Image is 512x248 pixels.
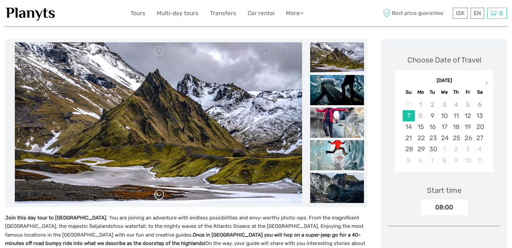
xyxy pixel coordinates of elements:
img: 1453-555b4ac7-172b-4ae9-927d-298d0724a4f4_logo_small.jpg [5,5,56,22]
div: Tu [427,88,438,97]
span: Best price guarantee [381,8,451,19]
span: 0 [498,10,504,16]
div: Choose Tuesday, September 23rd, 2025 [427,132,438,143]
div: Choose Saturday, September 27th, 2025 [474,132,485,143]
div: Choose Friday, September 26th, 2025 [462,132,474,143]
div: Choose Sunday, September 7th, 2025 [403,110,414,121]
div: Choose Friday, October 10th, 2025 [462,155,474,166]
div: Not available Monday, September 8th, 2025 [415,110,427,121]
div: 08:00 [421,200,468,215]
div: Choose Sunday, September 21st, 2025 [403,132,414,143]
a: Transfers [210,8,236,18]
div: EN [471,8,484,19]
p: We're away right now. Please check back later! [9,12,76,17]
div: Choose Friday, October 3rd, 2025 [462,143,474,155]
div: Sa [474,88,485,97]
a: More [286,8,303,18]
div: Not available Monday, September 1st, 2025 [415,99,427,110]
strong: Join this day tour to [GEOGRAPHIC_DATA] [5,215,106,221]
div: Start time [427,185,462,196]
div: Choose Friday, September 12th, 2025 [462,110,474,121]
img: 47766b3ff2534a52b0af9a0e44156c3e_slider_thumbnail.jpeg [310,108,364,138]
div: Choose Sunday, September 28th, 2025 [403,143,414,155]
div: Not available Thursday, September 4th, 2025 [450,99,462,110]
a: Multi-day tours [157,8,198,18]
div: month 2025-09 [397,99,491,166]
img: 26dd7f08354242728785700d33a06f0a_main_slider.jpg [15,42,302,204]
div: Choose Wednesday, October 1st, 2025 [438,143,450,155]
div: Su [403,88,414,97]
div: Choose Monday, September 29th, 2025 [415,143,427,155]
div: Choose Monday, September 15th, 2025 [415,121,427,132]
img: 26dd7f08354242728785700d33a06f0a_slider_thumbnail.jpg [310,42,364,73]
div: Choose Friday, September 19th, 2025 [462,121,474,132]
div: Choose Date of Travel [407,55,481,65]
div: Choose Sunday, October 5th, 2025 [403,155,414,166]
div: [DATE] [395,77,493,84]
div: Choose Tuesday, September 30th, 2025 [427,143,438,155]
div: Choose Thursday, October 9th, 2025 [450,155,462,166]
div: Choose Monday, October 6th, 2025 [415,155,427,166]
div: Choose Wednesday, September 10th, 2025 [438,110,450,121]
div: Choose Saturday, October 4th, 2025 [474,143,485,155]
button: Next Month [482,79,493,90]
img: abdd73aa9b48488bb8532727aa036728_slider_thumbnail.png [310,140,364,170]
strong: Once in [GEOGRAPHIC_DATA] you will hop on a super-jeep [193,232,331,238]
div: Choose Wednesday, October 8th, 2025 [438,155,450,166]
div: Not available Sunday, August 31st, 2025 [403,99,414,110]
img: aefba759b66d4ef1bab3e018b6f44f49_slider_thumbnail.jpeg [310,75,364,105]
div: Not available Wednesday, September 3rd, 2025 [438,99,450,110]
div: We [438,88,450,97]
div: Choose Thursday, September 18th, 2025 [450,121,462,132]
span: ISK [456,10,465,16]
div: Not available Tuesday, September 2nd, 2025 [427,99,438,110]
div: Choose Tuesday, October 7th, 2025 [427,155,438,166]
div: Choose Saturday, October 11th, 2025 [474,155,485,166]
div: Not available Saturday, September 6th, 2025 [474,99,485,110]
div: Choose Sunday, September 14th, 2025 [403,121,414,132]
div: Choose Monday, September 22nd, 2025 [415,132,427,143]
a: Car rental [248,8,275,18]
div: Th [450,88,462,97]
div: Choose Saturday, September 13th, 2025 [474,110,485,121]
div: Choose Thursday, September 11th, 2025 [450,110,462,121]
div: Choose Tuesday, September 9th, 2025 [427,110,438,121]
div: Not available Friday, September 5th, 2025 [462,99,474,110]
div: Choose Wednesday, September 24th, 2025 [438,132,450,143]
a: Tours [131,8,145,18]
div: Choose Wednesday, September 17th, 2025 [438,121,450,132]
button: Open LiveChat chat widget [77,10,85,18]
div: Choose Thursday, September 25th, 2025 [450,132,462,143]
div: Fr [462,88,474,97]
div: Mo [415,88,427,97]
div: Choose Tuesday, September 16th, 2025 [427,121,438,132]
div: Choose Thursday, October 2nd, 2025 [450,143,462,155]
div: Choose Saturday, September 20th, 2025 [474,121,485,132]
img: 742810a6ab314386a9535422756f9a7a_slider_thumbnail.jpeg [310,173,364,203]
